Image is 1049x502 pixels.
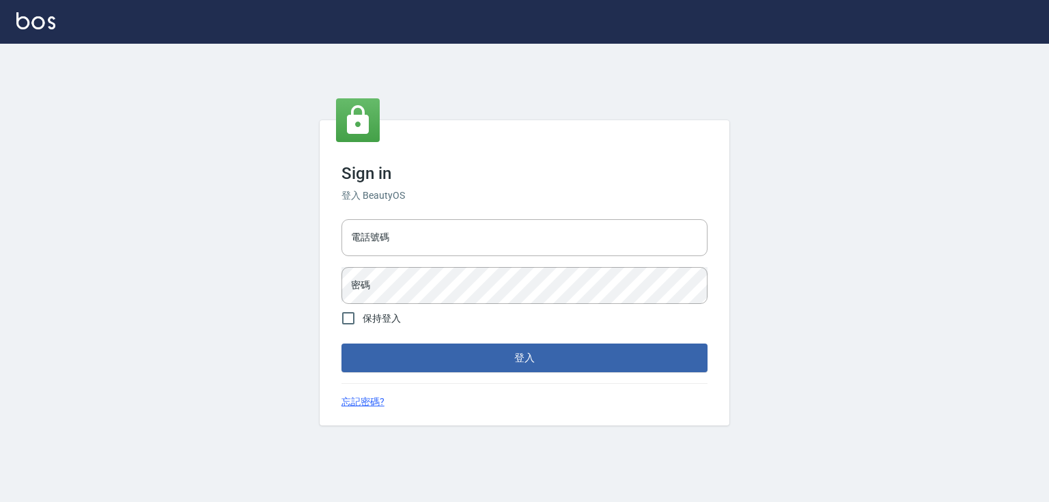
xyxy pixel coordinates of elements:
span: 保持登入 [363,311,401,326]
h6: 登入 BeautyOS [341,189,708,203]
img: Logo [16,12,55,29]
a: 忘記密碼? [341,395,384,409]
h3: Sign in [341,164,708,183]
button: 登入 [341,344,708,372]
